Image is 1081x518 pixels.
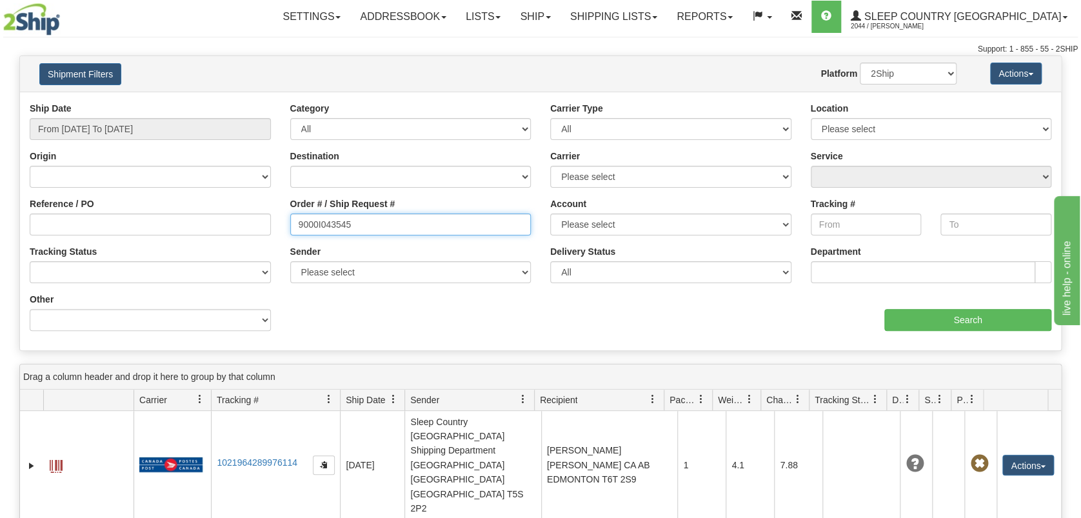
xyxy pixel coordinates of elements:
a: Delivery Status filter column settings [897,388,918,410]
span: Tracking # [217,393,259,406]
span: Unknown [906,455,924,473]
img: 20 - Canada Post [139,457,203,473]
label: Origin [30,150,56,163]
label: Carrier Type [550,102,602,115]
a: Shipment Issues filter column settings [929,388,951,410]
a: Lists [456,1,510,33]
input: To [940,214,1051,235]
a: Reports [667,1,742,33]
span: 2044 / [PERSON_NAME] [851,20,947,33]
span: Tracking Status [815,393,871,406]
a: Sleep Country [GEOGRAPHIC_DATA] 2044 / [PERSON_NAME] [841,1,1077,33]
a: Charge filter column settings [787,388,809,410]
label: Department [811,245,861,258]
span: Carrier [139,393,167,406]
a: Packages filter column settings [690,388,712,410]
a: Pickup Status filter column settings [961,388,983,410]
a: Carrier filter column settings [189,388,211,410]
label: Location [811,102,848,115]
a: Weight filter column settings [739,388,760,410]
span: Charge [766,393,793,406]
span: Sender [410,393,439,406]
input: From [811,214,922,235]
label: Platform [820,67,857,80]
a: Ship Date filter column settings [382,388,404,410]
div: grid grouping header [20,364,1061,390]
button: Actions [1002,455,1054,475]
a: Sender filter column settings [512,388,534,410]
span: Pickup Status [957,393,967,406]
div: Support: 1 - 855 - 55 - 2SHIP [3,44,1078,55]
label: Account [550,197,586,210]
label: Other [30,293,54,306]
div: live help - online [10,8,119,23]
span: Recipient [540,393,577,406]
a: Settings [273,1,350,33]
span: Packages [669,393,697,406]
a: Ship [510,1,560,33]
a: 1021964289976114 [217,457,297,468]
a: Tracking # filter column settings [318,388,340,410]
a: Tracking Status filter column settings [864,388,886,410]
label: Ship Date [30,102,72,115]
span: Shipment Issues [924,393,935,406]
label: Service [811,150,843,163]
button: Actions [990,63,1042,85]
span: Weight [718,393,745,406]
label: Tracking # [811,197,855,210]
label: Carrier [550,150,580,163]
span: Sleep Country [GEOGRAPHIC_DATA] [861,11,1061,22]
a: Addressbook [350,1,456,33]
a: Shipping lists [560,1,667,33]
label: Destination [290,150,339,163]
img: logo2044.jpg [3,3,60,35]
a: Expand [25,459,38,472]
button: Shipment Filters [39,63,121,85]
a: Label [50,454,63,475]
span: Delivery Status [892,393,903,406]
iframe: chat widget [1051,193,1080,324]
span: Ship Date [346,393,385,406]
input: Search [884,309,1051,331]
label: Sender [290,245,321,258]
a: Recipient filter column settings [642,388,664,410]
label: Order # / Ship Request # [290,197,395,210]
label: Tracking Status [30,245,97,258]
button: Copy to clipboard [313,455,335,475]
label: Delivery Status [550,245,615,258]
label: Reference / PO [30,197,94,210]
span: Pickup Not Assigned [970,455,988,473]
label: Category [290,102,330,115]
